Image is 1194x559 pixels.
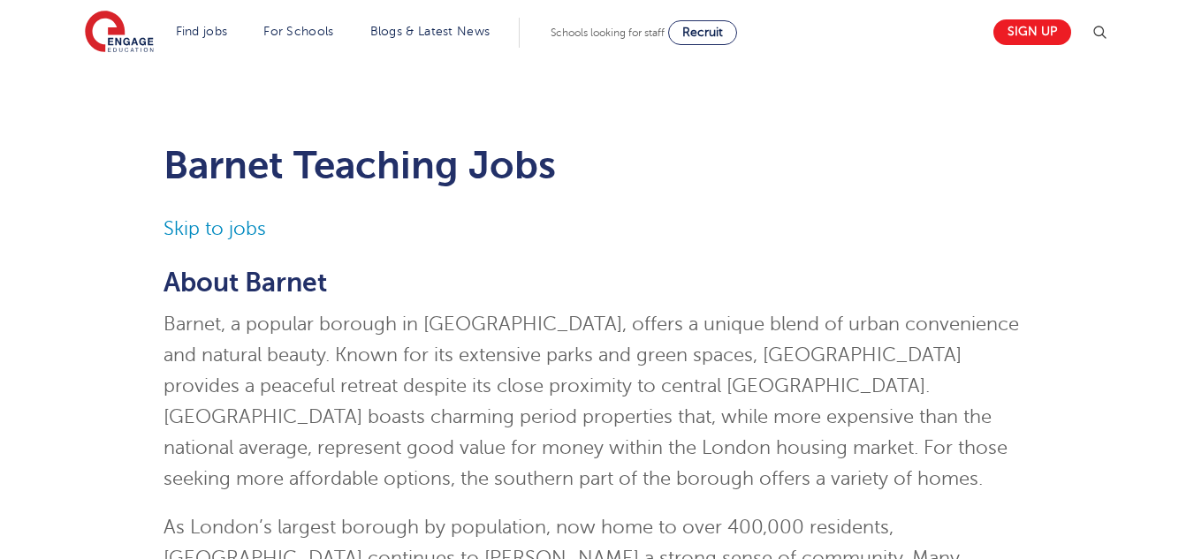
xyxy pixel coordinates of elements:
[551,26,665,39] span: Schools looking for staff
[176,25,228,38] a: Find jobs
[370,25,491,38] a: Blogs & Latest News
[164,218,266,239] a: Skip to jobs
[85,11,154,55] img: Engage Education
[263,25,333,38] a: For Schools
[682,26,723,39] span: Recruit
[668,20,737,45] a: Recruit
[164,309,1030,495] p: Barnet, a popular borough in [GEOGRAPHIC_DATA], offers a unique blend of urban convenience and na...
[164,268,327,298] b: About Barnet
[993,19,1071,45] a: Sign up
[164,143,1030,187] h1: Barnet Teaching Jobs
